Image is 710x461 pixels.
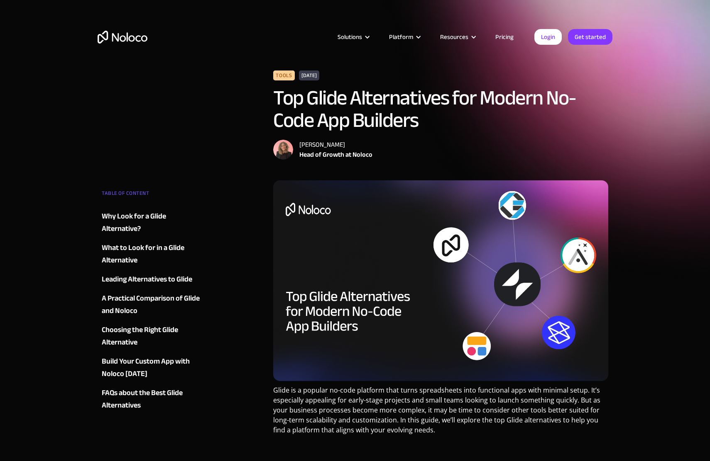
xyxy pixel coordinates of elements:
[98,31,147,44] a: home
[568,29,612,45] a: Get started
[102,273,202,286] a: Leading Alternatives to Glide
[299,150,372,160] div: Head of Growth at Noloco
[534,29,562,45] a: Login
[273,385,608,441] p: Glide is a popular no-code platform that turns spreadsheets into functional apps with minimal set...
[299,140,372,150] div: [PERSON_NAME]
[485,32,524,42] a: Pricing
[389,32,413,42] div: Platform
[440,32,468,42] div: Resources
[273,87,608,131] h1: Top Glide Alternatives for Modern No-Code App Builders
[379,32,430,42] div: Platform
[327,32,379,42] div: Solutions
[102,292,202,317] a: A Practical Comparison of Glide and Noloco
[102,355,202,380] a: Build Your Custom App with Noloco [DATE]
[430,32,485,42] div: Resources
[102,187,202,204] div: TABLE OF CONTENT
[102,210,202,235] a: Why Look for a Glide Alternative?
[338,32,362,42] div: Solutions
[102,324,202,349] a: Choosing the Right Glide Alternative
[102,242,202,267] a: What to Look for in a Glide Alternative
[102,273,192,286] div: Leading Alternatives to Glide
[102,387,202,412] a: FAQs about the Best Glide Alternatives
